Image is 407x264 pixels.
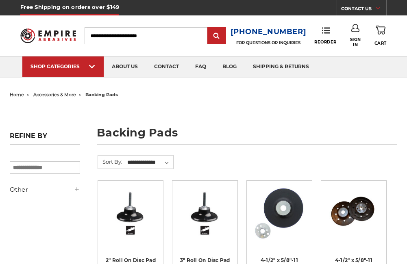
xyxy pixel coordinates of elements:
[20,25,76,47] img: Empire Abrasives
[10,132,81,145] h5: Refine by
[98,156,122,168] label: Sort By:
[252,186,306,240] img: 4-1/2" Resin Fiber Disc Backing Pad Flexible Rubber
[104,56,146,77] a: about us
[231,40,307,45] p: FOR QUESTIONS OR INQUIRIES
[231,26,307,38] a: [PHONE_NUMBER]
[97,127,397,145] h1: backing pads
[85,92,118,97] span: backing pads
[209,28,225,44] input: Submit
[374,24,387,47] a: Cart
[126,156,173,169] select: Sort By:
[314,39,337,45] span: Reorder
[214,56,245,77] a: blog
[374,41,387,46] span: Cart
[33,92,76,97] a: accessories & more
[30,63,96,69] div: SHOP CATEGORIES
[187,56,214,77] a: faq
[178,186,232,240] img: 3" Roll On Disc Pad Holder - 1/4" Shank
[104,186,157,240] img: 2" Roll On Disc Pad Holder - 1/4" Shank
[146,56,187,77] a: contact
[341,4,386,15] a: CONTACT US
[348,37,364,48] span: Sign In
[10,185,81,195] h5: Other
[10,92,24,97] a: home
[327,187,381,240] img: 4.5 inch ribbed thermo plastic resin fiber disc backing pad
[314,27,337,44] a: Reorder
[245,56,317,77] a: shipping & returns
